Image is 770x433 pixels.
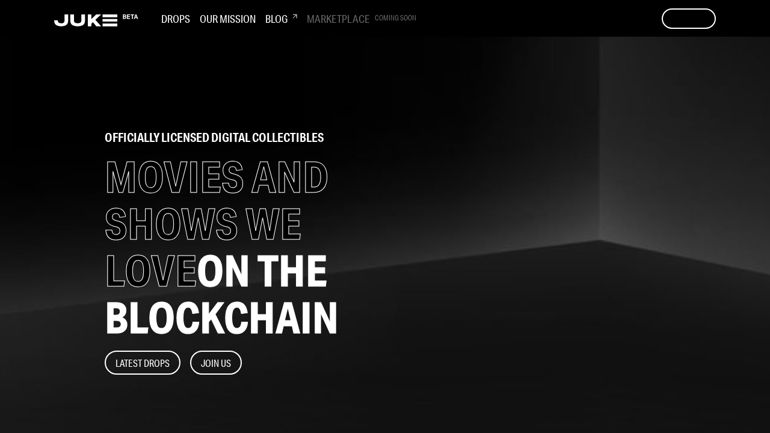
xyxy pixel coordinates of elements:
[265,12,297,25] h3: Blog
[105,351,180,375] button: Latest Drops
[105,132,368,144] h2: officially licensed digital collectibles
[105,153,368,341] h1: MOVIES AND SHOWS WE LOVE
[105,244,339,343] span: ON THE BLOCKCHAIN
[200,12,256,25] h3: Our Mission
[190,351,242,375] button: Join Us
[161,12,190,25] h3: Drops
